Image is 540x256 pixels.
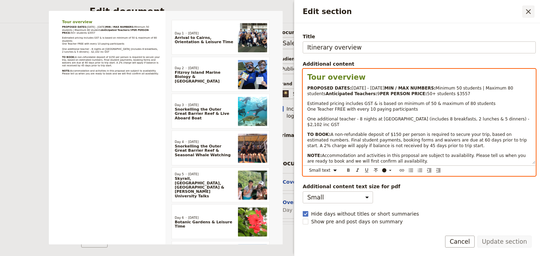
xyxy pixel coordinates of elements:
span: Estimated pricing includes GST & is based on minimum of 50 & maximum of 80 students [307,101,496,106]
span: 50+ students $3557 [427,91,470,96]
span: Include organization logo : [287,105,348,119]
span: A non-refundable deposit of $150 per person is required to secure your trip, based on estimated n... [307,132,528,148]
button: ​ [380,166,394,174]
strong: NOTE: [307,153,322,158]
span: [DATE] - [DATE] [352,86,384,91]
strong: PER PERSON PRICE: [380,91,427,96]
button: Decrease indent [435,166,442,174]
span: Show pre and post days on summary [311,218,403,225]
strong: MIN / MAX NUMBERS: [384,86,436,91]
a: groups@smallworldjourneys.com.au [419,6,431,18]
strong: Anticipated Teachers: [326,91,377,96]
input: Title [303,41,536,53]
div: Additional content [303,60,536,67]
button: Format bold [345,166,352,174]
button: 07 4054 6693 [406,6,418,18]
button: Close drawer [522,6,534,18]
img: Profile [281,90,290,97]
button: Update section [477,236,532,248]
p: Proposal A - JMSS Cairns 2026 [25,216,425,226]
button: Increase indent [425,166,433,174]
span: Tour overview [307,73,366,81]
a: SMALL WORLD JOURNEYS TERMS & CONDITIONS [264,7,384,16]
button: Download pdf [432,6,444,18]
button: Format strikethrough [372,166,380,174]
div: ​ [381,168,396,173]
button: Format italic [354,166,361,174]
strong: TO BOOK: [307,132,330,137]
button: Cancel [445,236,475,248]
img: Small World Journeys logo [8,4,70,17]
span: 9 [377,91,380,96]
strong: PROPOSED DATES: [307,86,352,91]
span: Small World Journeys [293,90,345,97]
span: Additional content text size for pdf [303,183,536,190]
button: Bulleted list [407,166,415,174]
h2: Edit document [90,6,440,17]
a: Inclusions & Exclusions & FAQ's [181,7,258,16]
button: Insert link [398,166,406,174]
h1: [PERSON_NAME] Science School: Custom Trip 2026 [25,175,425,214]
span: [DATE] – [DATE] [25,226,72,235]
button: Format underline [363,166,371,174]
span: Title [303,33,536,40]
button: Numbered list [416,166,424,174]
span: One additional teacher - 8 nights at [GEOGRAPHIC_DATA] (includes 8 breakfasts, 2 lunches & 5 dinn... [307,117,531,127]
span: 9 days & 8 nights [81,226,133,235]
span: Accommodation and activities in this proposal are subject to availability. Please tell us when yo... [307,153,527,164]
a: Cover page [92,7,120,16]
a: Itinerary [154,7,175,16]
span: One Teacher FREE with every 10 paying participants [307,107,418,112]
select: Additional content text size for pdf [303,191,373,203]
span: Hide days without titles or short summaries [311,210,419,217]
a: Overview [126,7,149,16]
h2: Edit section [303,6,522,17]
